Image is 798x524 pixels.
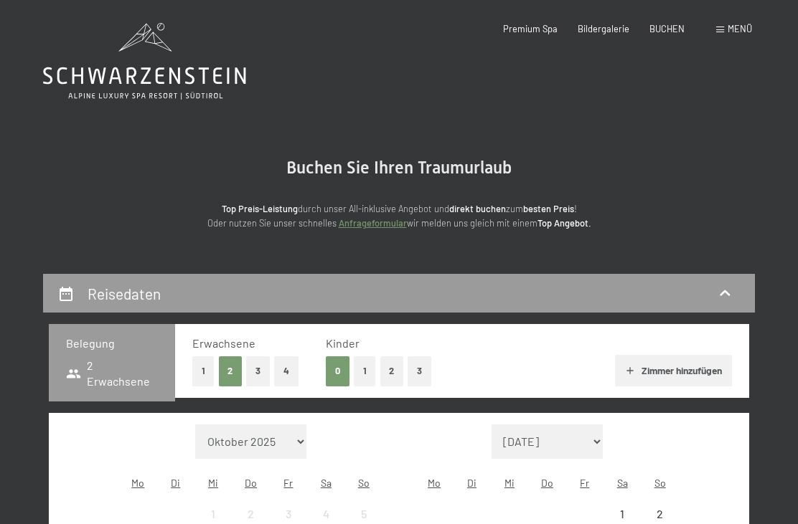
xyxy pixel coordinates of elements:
abbr: Donnerstag [245,477,257,489]
h2: Reisedaten [88,285,161,303]
button: 2 [219,356,243,386]
abbr: Mittwoch [208,477,218,489]
span: Erwachsene [192,336,255,350]
abbr: Dienstag [467,477,477,489]
abbr: Mittwoch [504,477,515,489]
strong: Top Preis-Leistung [222,203,298,214]
abbr: Samstag [321,477,332,489]
abbr: Freitag [283,477,293,489]
a: Premium Spa [503,23,558,34]
abbr: Dienstag [171,477,180,489]
a: BUCHEN [649,23,685,34]
button: Zimmer hinzufügen [615,355,732,386]
span: Kinder [326,336,360,350]
abbr: Sonntag [654,477,666,489]
a: Anfrageformular [339,217,407,229]
strong: besten Preis [523,203,574,214]
span: Buchen Sie Ihren Traumurlaub [286,158,512,178]
abbr: Donnerstag [541,477,553,489]
button: 3 [408,356,431,386]
a: Bildergalerie [578,23,629,34]
span: Menü [728,23,752,34]
button: 0 [326,356,349,386]
h3: Belegung [66,335,158,351]
button: 1 [192,356,215,386]
abbr: Montag [428,477,441,489]
strong: Top Angebot. [538,217,591,229]
abbr: Freitag [580,477,589,489]
abbr: Sonntag [358,477,370,489]
strong: direkt buchen [449,203,506,214]
span: 2 Erwachsene [66,358,158,390]
button: 4 [274,356,299,386]
abbr: Samstag [617,477,628,489]
button: 3 [246,356,270,386]
button: 1 [354,356,376,386]
abbr: Montag [131,477,144,489]
p: durch unser All-inklusive Angebot und zum ! Oder nutzen Sie unser schnelles wir melden uns gleich... [112,201,686,231]
button: 2 [380,356,404,386]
